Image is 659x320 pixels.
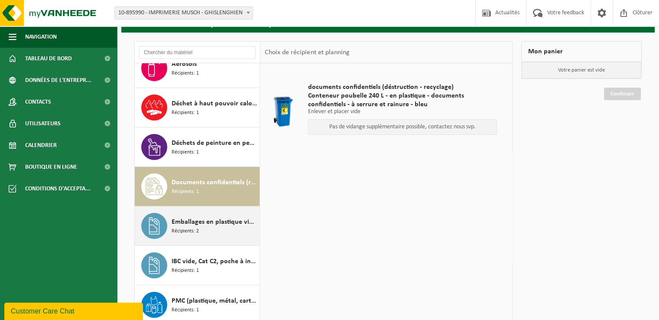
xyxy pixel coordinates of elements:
span: Documents confidentiels (recyclage) [172,177,257,188]
span: 10-895990 - IMPRIMERIE MUSCH - GHISLENGHIEN [114,7,253,20]
div: Mon panier [521,41,642,62]
button: Emballages en plastique vides souillés par des substances dangereuses Récipients: 2 [135,206,260,246]
span: Récipients: 1 [172,148,199,157]
span: 10-895990 - IMPRIMERIE MUSCH - GHISLENGHIEN [115,7,253,19]
button: Déchet à haut pouvoir calorifique Récipients: 1 [135,88,260,127]
span: PMC (plastique, métal, carton boisson) (industriel) [172,296,257,306]
span: Utilisateurs [25,113,61,134]
iframe: chat widget [4,301,145,320]
span: Récipients: 1 [172,267,199,275]
span: Déchets de peinture en petits emballages [172,138,257,148]
span: Récipients: 1 [172,306,199,314]
span: Conditions d'accepta... [25,178,91,199]
span: Contacts [25,91,51,113]
span: Récipients: 1 [172,188,199,196]
span: Tableau de bord [25,48,72,69]
p: Pas de vidange supplémentaire possible, contactez nous svp. [313,124,493,130]
span: Boutique en ligne [25,156,77,178]
span: Récipients: 1 [172,109,199,117]
div: Choix de récipient et planning [260,42,354,63]
span: Récipients: 2 [172,227,199,235]
span: Déchet à haut pouvoir calorifique [172,98,257,109]
p: Enlever et placer vide [308,109,497,115]
p: Votre panier est vide [522,62,641,78]
button: IBC vide, Cat C2, poche à incinérer Récipients: 1 [135,246,260,285]
span: IBC vide, Cat C2, poche à incinérer [172,256,257,267]
span: Emballages en plastique vides souillés par des substances dangereuses [172,217,257,227]
span: Calendrier [25,134,57,156]
a: Continuer [604,88,641,100]
button: Documents confidentiels (recyclage) Récipients: 1 [135,167,260,206]
span: Récipients: 1 [172,69,199,78]
span: Aérosols [172,59,197,69]
span: documents confidentiels (déstruction - recyclage) [308,83,497,91]
button: Aérosols Récipients: 1 [135,49,260,88]
input: Chercher du matériel [139,46,256,59]
button: Déchets de peinture en petits emballages Récipients: 1 [135,127,260,167]
span: Navigation [25,26,57,48]
span: Données de l'entrepr... [25,69,91,91]
span: Conteneur poubelle 240 L - en plastique - documents confidentiels - à serrure et rainure - bleu [308,91,497,109]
